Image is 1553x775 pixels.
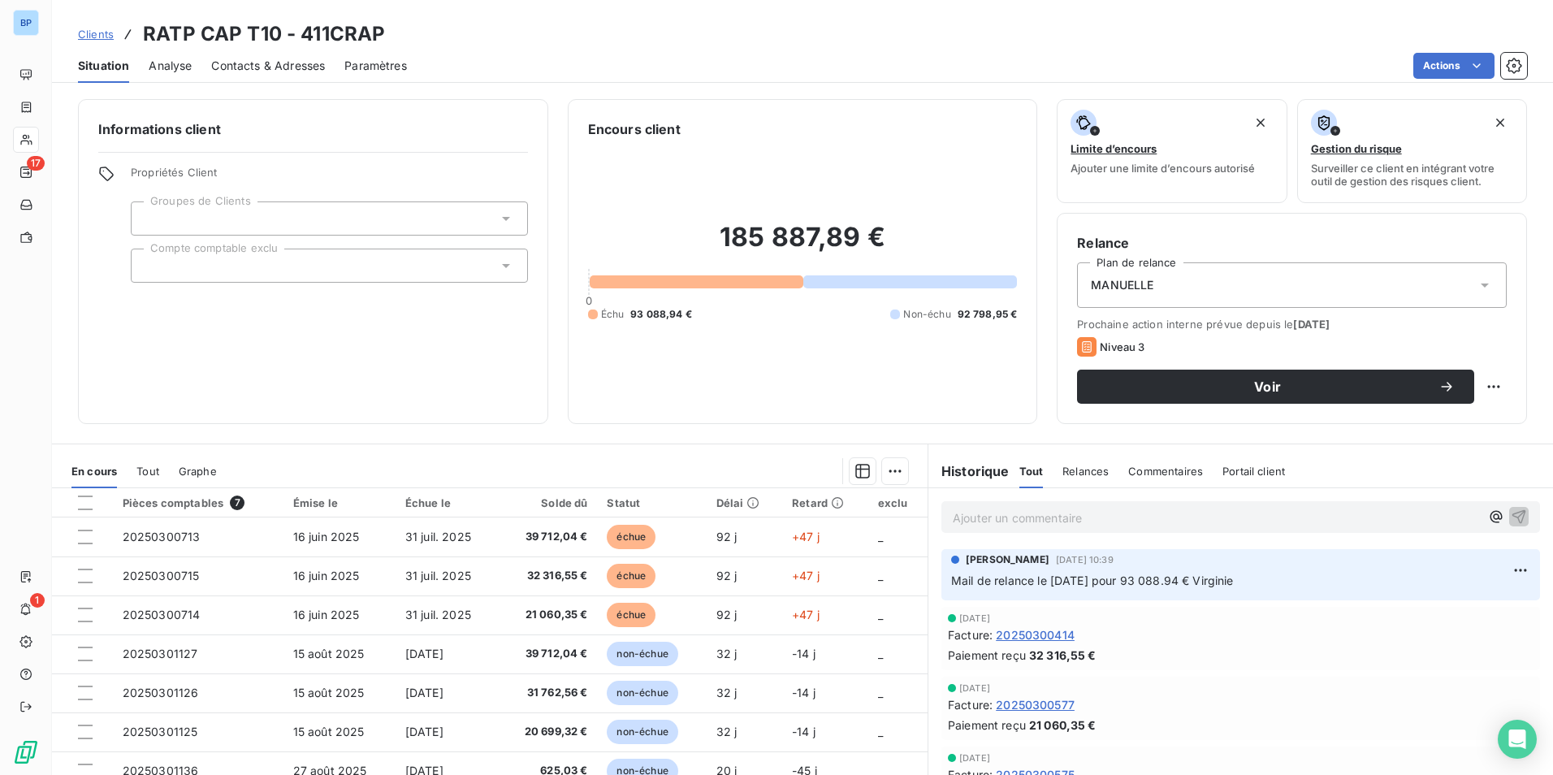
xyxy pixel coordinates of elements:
[293,647,365,660] span: 15 août 2025
[966,552,1049,567] span: [PERSON_NAME]
[792,686,815,699] span: -14 j
[948,717,1026,734] span: Paiement reçu
[878,725,883,738] span: _
[996,626,1075,643] span: 20250300414
[878,608,883,621] span: _
[716,725,738,738] span: 32 j
[792,569,820,582] span: +47 j
[948,647,1026,664] span: Paiement reçu
[123,725,198,738] span: 20250301125
[211,58,325,74] span: Contacts & Adresses
[1077,370,1474,404] button: Voir
[878,647,883,660] span: _
[792,608,820,621] span: +47 j
[1071,142,1157,155] span: Limite d’encours
[716,496,773,509] div: Délai
[405,569,471,582] span: 31 juil. 2025
[792,530,820,543] span: +47 j
[123,496,274,510] div: Pièces comptables
[959,683,990,693] span: [DATE]
[13,10,39,36] div: BP
[508,646,587,662] span: 39 712,04 €
[1097,380,1438,393] span: Voir
[149,58,192,74] span: Analyse
[30,593,45,608] span: 1
[607,681,677,705] span: non-échue
[98,119,528,139] h6: Informations client
[179,465,217,478] span: Graphe
[607,642,677,666] span: non-échue
[716,608,738,621] span: 92 j
[928,461,1010,481] h6: Historique
[1311,162,1513,188] span: Surveiller ce client en intégrant votre outil de gestion des risques client.
[123,608,201,621] span: 20250300714
[405,686,443,699] span: [DATE]
[792,496,859,509] div: Retard
[1062,465,1109,478] span: Relances
[1293,318,1330,331] span: [DATE]
[123,569,200,582] span: 20250300715
[878,686,883,699] span: _
[1297,99,1527,203] button: Gestion du risqueSurveiller ce client en intégrant votre outil de gestion des risques client.
[1071,162,1255,175] span: Ajouter une limite d’encours autorisé
[1413,53,1495,79] button: Actions
[588,119,681,139] h6: Encours client
[136,465,159,478] span: Tout
[716,647,738,660] span: 32 j
[1498,720,1537,759] div: Open Intercom Messenger
[607,496,696,509] div: Statut
[405,530,471,543] span: 31 juil. 2025
[293,725,365,738] span: 15 août 2025
[123,530,201,543] span: 20250300713
[607,525,655,549] span: échue
[1222,465,1285,478] span: Portail client
[1077,233,1507,253] h6: Relance
[145,211,158,226] input: Ajouter une valeur
[630,307,692,322] span: 93 088,94 €
[607,603,655,627] span: échue
[131,166,528,188] span: Propriétés Client
[405,496,488,509] div: Échue le
[293,569,360,582] span: 16 juin 2025
[586,294,592,307] span: 0
[1091,277,1153,293] span: MANUELLE
[1056,555,1114,565] span: [DATE] 10:39
[13,739,39,765] img: Logo LeanPay
[123,686,199,699] span: 20250301126
[293,496,386,509] div: Émise le
[508,724,587,740] span: 20 699,32 €
[607,720,677,744] span: non-échue
[27,156,45,171] span: 17
[716,569,738,582] span: 92 j
[78,58,129,74] span: Situation
[878,530,883,543] span: _
[293,530,360,543] span: 16 juin 2025
[1311,142,1402,155] span: Gestion du risque
[508,607,587,623] span: 21 060,35 €
[716,530,738,543] span: 92 j
[607,564,655,588] span: échue
[1100,340,1144,353] span: Niveau 3
[123,647,198,660] span: 20250301127
[601,307,625,322] span: Échu
[878,496,918,509] div: exclu
[716,686,738,699] span: 32 j
[959,753,990,763] span: [DATE]
[143,19,385,49] h3: RATP CAP T10 - 411CRAP
[405,647,443,660] span: [DATE]
[508,529,587,545] span: 39 712,04 €
[996,696,1075,713] span: 20250300577
[1019,465,1044,478] span: Tout
[293,608,360,621] span: 16 juin 2025
[230,496,244,510] span: 7
[344,58,407,74] span: Paramètres
[792,725,815,738] span: -14 j
[293,686,365,699] span: 15 août 2025
[1029,647,1097,664] span: 32 316,55 €
[1029,717,1097,734] span: 21 060,35 €
[878,569,883,582] span: _
[508,568,587,584] span: 32 316,55 €
[78,26,114,42] a: Clients
[792,647,815,660] span: -14 j
[948,696,993,713] span: Facture :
